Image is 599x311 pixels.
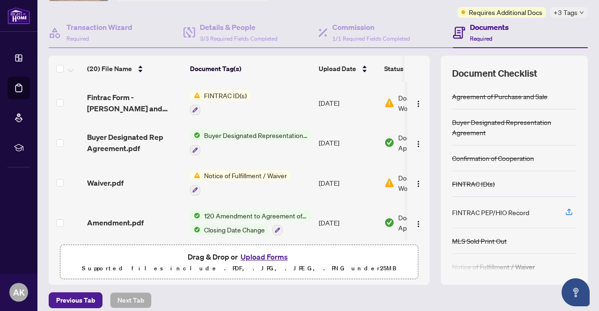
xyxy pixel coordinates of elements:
img: Document Status [384,98,394,108]
img: Logo [415,100,422,108]
button: Upload Forms [238,251,291,263]
span: Closing Date Change [200,224,269,235]
td: [DATE] [315,163,380,203]
span: Required [470,35,492,42]
span: +3 Tags [554,7,577,18]
button: Next Tab [110,292,152,308]
span: Document Approved [398,212,456,233]
div: FINTRAC ID(s) [452,179,495,189]
button: Open asap [562,278,590,306]
td: [DATE] [315,203,380,243]
th: Document Tag(s) [186,56,315,82]
span: Drag & Drop orUpload FormsSupported files include .PDF, .JPG, .JPEG, .PNG under25MB [60,245,418,280]
div: Confirmation of Cooperation [452,153,534,163]
th: (20) File Name [83,56,186,82]
img: logo [7,7,30,24]
span: Document Checklist [452,67,537,80]
span: Buyer Designated Rep Agreement.pdf [87,131,183,154]
h4: Documents [470,22,509,33]
img: Status Icon [190,210,200,221]
span: Buyer Designated Representation Agreement [200,130,311,140]
span: Document Needs Work [398,173,456,193]
div: FINTRAC PEP/HIO Record [452,207,529,217]
div: Agreement of Purchase and Sale [452,91,548,101]
span: Upload Date [319,64,356,74]
button: Logo [411,135,426,150]
span: Notice of Fulfillment / Waiver [200,170,291,181]
span: Document Needs Work [398,93,456,113]
h4: Commission [332,22,410,33]
img: Status Icon [190,90,200,101]
div: MLS Sold Print Out [452,236,507,246]
img: Document Status [384,217,394,228]
span: Fintrac Form - [PERSON_NAME] and [PERSON_NAME].pdf [87,92,183,114]
span: Amendment.pdf [87,217,144,228]
img: Status Icon [190,224,200,235]
h4: Transaction Wizard [66,22,132,33]
img: Logo [415,220,422,228]
div: Buyer Designated Representation Agreement [452,117,577,137]
img: Logo [415,140,422,148]
span: 120 Amendment to Agreement of Purchase and Sale [200,210,311,221]
span: 1/1 Required Fields Completed [332,35,410,42]
td: [DATE] [315,83,380,123]
th: Status [380,56,460,82]
span: Requires Additional Docs [469,7,542,17]
button: Status IconNotice of Fulfillment / Waiver [190,170,291,195]
th: Upload Date [315,56,380,82]
span: Status [384,64,403,74]
span: (20) File Name [87,64,132,74]
span: 3/3 Required Fields Completed [200,35,278,42]
h4: Details & People [200,22,278,33]
button: Status Icon120 Amendment to Agreement of Purchase and SaleStatus IconClosing Date Change [190,210,311,236]
p: Supported files include .PDF, .JPG, .JPEG, .PNG under 25 MB [66,263,412,274]
button: Status IconBuyer Designated Representation Agreement [190,130,311,155]
span: Waiver.pdf [87,177,124,188]
img: Status Icon [190,130,200,140]
button: Logo [411,175,426,190]
span: Drag & Drop or [188,251,291,263]
img: Document Status [384,137,394,148]
span: Previous Tab [56,293,95,308]
span: AK [13,286,25,299]
span: Document Approved [398,132,456,153]
img: Status Icon [190,170,200,181]
img: Logo [415,180,422,188]
button: Logo [411,95,426,110]
span: Required [66,35,89,42]
span: FINTRAC ID(s) [200,90,250,101]
span: down [579,10,584,15]
td: [DATE] [315,123,380,163]
button: Previous Tab [49,292,102,308]
img: Document Status [384,178,394,188]
button: Status IconFINTRAC ID(s) [190,90,250,116]
button: Logo [411,215,426,230]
